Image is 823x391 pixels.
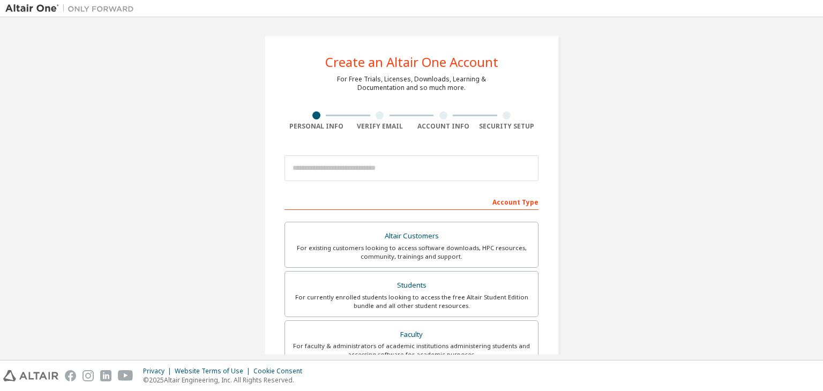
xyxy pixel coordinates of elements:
img: linkedin.svg [100,370,111,381]
div: For existing customers looking to access software downloads, HPC resources, community, trainings ... [291,244,532,261]
img: altair_logo.svg [3,370,58,381]
div: Account Type [285,193,538,210]
div: For faculty & administrators of academic institutions administering students and accessing softwa... [291,342,532,359]
div: Privacy [143,367,175,375]
img: facebook.svg [65,370,76,381]
div: Create an Altair One Account [325,56,498,69]
div: Personal Info [285,122,348,131]
div: Cookie Consent [253,367,309,375]
div: Altair Customers [291,229,532,244]
img: youtube.svg [118,370,133,381]
div: For currently enrolled students looking to access the free Altair Student Edition bundle and all ... [291,293,532,310]
div: For Free Trials, Licenses, Downloads, Learning & Documentation and so much more. [337,75,486,92]
img: Altair One [5,3,139,14]
p: © 2025 Altair Engineering, Inc. All Rights Reserved. [143,375,309,385]
div: Faculty [291,327,532,342]
div: Account Info [411,122,475,131]
div: Students [291,278,532,293]
img: instagram.svg [83,370,94,381]
div: Security Setup [475,122,539,131]
div: Verify Email [348,122,412,131]
div: Website Terms of Use [175,367,253,375]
